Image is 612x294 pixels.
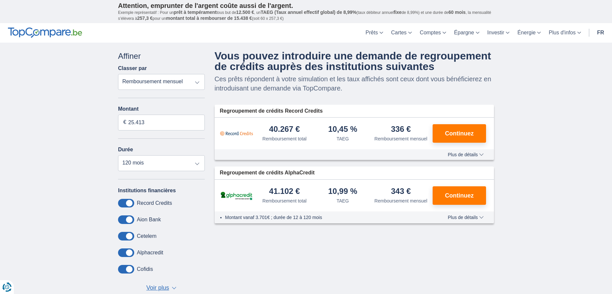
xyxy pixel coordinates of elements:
label: Institutions financières [118,188,176,194]
div: Remboursement total [262,135,307,142]
a: Comptes [416,23,450,43]
span: Voir plus [146,284,169,292]
span: ▼ [172,287,176,289]
span: Continuez [445,130,474,136]
span: 257,3 € [137,16,153,21]
button: Voir plus ▼ [144,283,178,293]
li: Montant vanaf 3.701€ ; durée de 12 à 120 mois [225,214,429,221]
span: prêt à tempérament [174,10,217,15]
span: Regroupement de crédits Record Credits [220,107,323,115]
span: 12.500 € [236,10,254,15]
span: fixe [394,10,402,15]
label: Cetelem [137,233,157,239]
button: Continuez [433,186,486,205]
label: Classer par [118,65,147,71]
label: Alphacredit [137,250,163,256]
span: 60 mois [448,10,466,15]
button: Plus de détails [443,152,489,157]
a: Cartes [387,23,416,43]
p: Attention, emprunter de l'argent coûte aussi de l'argent. [118,2,494,10]
span: TAEG (Taux annuel effectif global) de 8,99% [261,10,356,15]
div: 343 € [391,187,411,196]
div: TAEG [337,135,349,142]
div: 10,45 % [328,125,357,134]
h4: Vous pouvez introduire une demande de regroupement de crédits auprès des institutions suivantes [215,51,494,72]
div: Affiner [118,51,205,62]
span: € [123,119,126,126]
label: Cofidis [137,266,153,272]
div: TAEG [337,198,349,204]
a: Énergie [513,23,545,43]
div: 40.267 € [269,125,300,134]
a: Plus d'infos [545,23,585,43]
button: Continuez [433,124,486,143]
div: Remboursement mensuel [375,135,427,142]
a: Prêts [362,23,387,43]
div: Remboursement total [262,198,307,204]
p: Exemple représentatif : Pour un tous but de , un (taux débiteur annuel de 8,99%) et une durée de ... [118,10,494,21]
p: Ces prêts répondent à votre simulation et les taux affichés sont ceux dont vous bénéficierez en i... [215,74,494,93]
label: Record Credits [137,200,172,206]
a: fr [593,23,608,43]
div: 336 € [391,125,411,134]
div: 41.102 € [269,187,300,196]
div: Remboursement mensuel [375,198,427,204]
div: 10,99 % [328,187,357,196]
span: Plus de détails [448,215,484,220]
img: pret personnel AlphaCredit [220,191,253,201]
label: Durée [118,147,133,153]
span: Plus de détails [448,152,484,157]
span: Regroupement de crédits AlphaCredit [220,169,315,177]
img: TopCompare [8,27,82,38]
button: Plus de détails [443,215,489,220]
span: montant total à rembourser de 15.438 € [166,16,252,21]
span: Continuez [445,193,474,199]
img: pret personnel Record Credits [220,125,253,142]
label: Montant [118,106,205,112]
label: Aion Bank [137,217,161,223]
a: Investir [483,23,514,43]
a: Épargne [450,23,483,43]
